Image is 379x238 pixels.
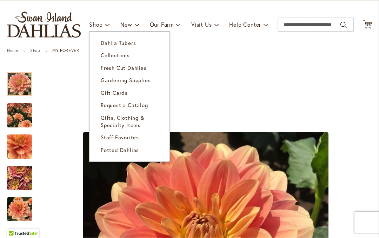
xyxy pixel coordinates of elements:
[7,128,39,159] div: MY FOREVER
[7,159,39,190] div: MY FOREVER
[89,21,103,28] span: Shop
[7,97,39,128] div: MY FOREVER
[30,48,40,53] a: Shop
[229,21,261,28] span: Help Center
[120,21,132,28] span: New
[7,12,81,38] a: store logo
[101,147,139,154] span: Potted Dahlias
[7,48,18,53] a: Home
[101,77,151,84] span: Gardening Supplies
[150,21,174,28] span: Our Farm
[191,21,212,28] span: Visit Us
[7,100,32,131] img: MY FOREVER
[7,65,39,97] div: MY FOREVER
[101,114,145,129] span: Gifts, Clothing & Specialty Items
[101,52,130,59] span: Collections
[7,190,32,222] div: MY FOREVER
[101,40,136,47] span: Dahlia Tubers
[101,102,148,109] span: Request a Catalog
[101,134,139,141] span: Staff Favorites
[7,197,32,222] img: MY FOREVER
[89,87,169,99] a: Gift Cards
[52,48,79,53] strong: MY FOREVER
[5,213,25,233] iframe: Launch Accessibility Center
[101,65,147,72] span: Fresh Cut Dahlias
